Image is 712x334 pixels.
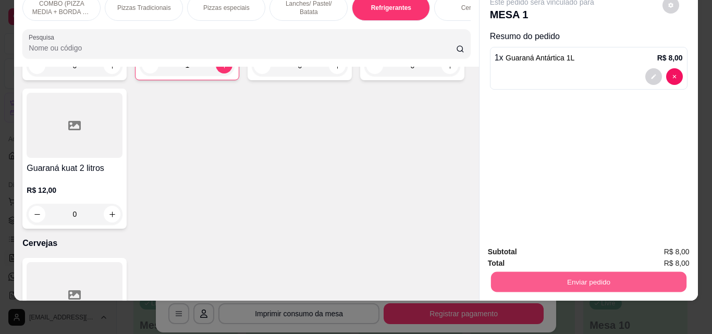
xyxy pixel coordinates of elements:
span: R$ 8,00 [664,246,690,257]
p: R$ 8,00 [657,53,683,63]
p: Refrigerantes [371,4,411,12]
p: Pizzas especiais [203,4,250,12]
p: Pizzas Tradicionais [117,4,171,12]
p: Cervejas [461,4,486,12]
p: R$ 12,00 [27,185,122,195]
strong: Subtotal [488,248,517,256]
strong: Total [488,259,505,267]
button: Enviar pedido [490,271,686,292]
p: 1 x [495,52,575,64]
button: increase-product-quantity [104,206,120,222]
p: MESA 1 [490,7,594,22]
span: Guaraná Antártica 1L [506,54,574,62]
input: Pesquisa [29,43,456,53]
h4: Guaraná kuat 2 litros [27,162,122,175]
button: decrease-product-quantity [666,68,683,85]
span: R$ 8,00 [664,257,690,269]
label: Pesquisa [29,33,58,42]
button: decrease-product-quantity [29,206,45,222]
p: Resumo do pedido [490,30,688,43]
button: decrease-product-quantity [645,68,662,85]
p: Cervejas [22,237,470,250]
